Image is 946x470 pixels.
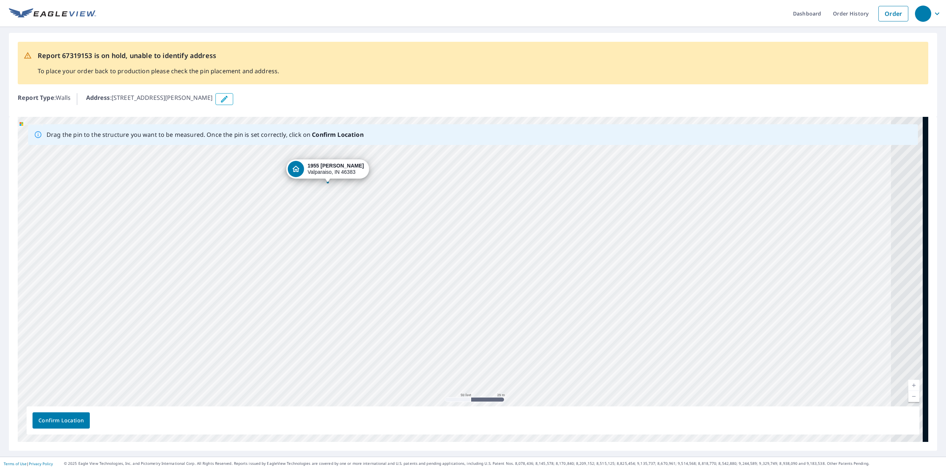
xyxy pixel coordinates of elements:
[18,94,54,102] b: Report Type
[4,461,53,466] p: |
[38,51,279,61] p: Report 67319153 is on hold, unable to identify address
[29,461,53,466] a: Privacy Policy
[47,130,364,139] p: Drag the pin to the structure you want to be measured. Once the pin is set correctly, click on
[878,6,908,21] a: Order
[18,93,71,105] p: : Walls
[9,8,96,19] img: EV Logo
[312,131,363,139] b: Confirm Location
[64,461,942,466] p: © 2025 Eagle View Technologies, Inc. and Pictometry International Corp. All Rights Reserved. Repo...
[307,163,364,169] strong: 1955 [PERSON_NAME]
[86,93,213,105] p: : [STREET_ADDRESS][PERSON_NAME]
[38,416,84,425] span: Confirm Location
[4,461,27,466] a: Terms of Use
[38,67,279,75] p: To place your order back to production please check the pin placement and address.
[86,94,110,102] b: Address
[307,163,364,175] div: Valparaiso, IN 46383
[286,159,369,182] div: Dropped pin, building 1, Residential property, 1955 Sager Rd Valparaiso, IN 46383
[908,391,919,402] a: Current Level 19, Zoom Out
[33,412,90,429] button: Confirm Location
[908,380,919,391] a: Current Level 19, Zoom In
